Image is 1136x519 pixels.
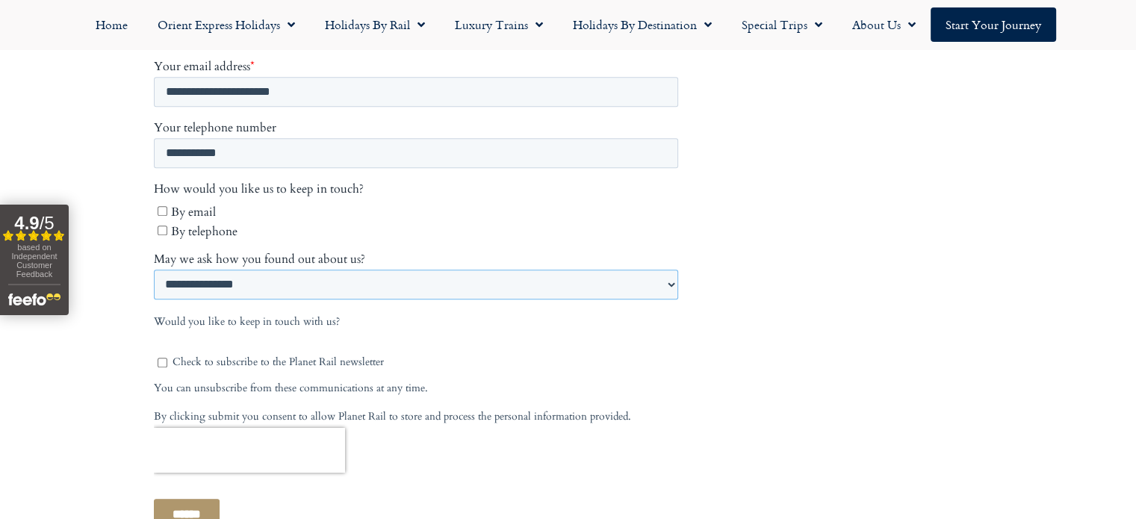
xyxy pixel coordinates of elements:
a: Luxury Trains [440,7,558,42]
a: Start your Journey [931,7,1056,42]
a: Home [81,7,143,42]
nav: Menu [7,7,1129,42]
span: Your last name [265,334,341,350]
a: Orient Express Holidays [143,7,310,42]
a: About Us [837,7,931,42]
a: Holidays by Rail [310,7,440,42]
a: Holidays by Destination [558,7,727,42]
a: Special Trips [727,7,837,42]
